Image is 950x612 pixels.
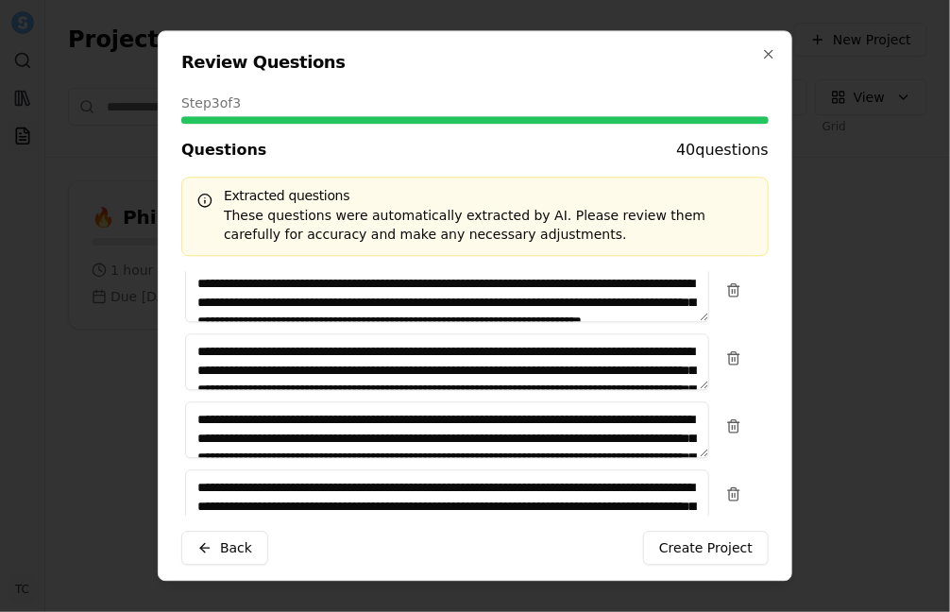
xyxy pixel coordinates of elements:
[220,539,252,558] span: Back
[181,532,268,566] button: Back
[643,532,769,566] button: Create Project
[676,139,769,161] span: 40 questions
[181,93,241,112] span: Step 3 of 3
[181,139,266,161] span: Questions
[197,189,753,202] h5: Extracted questions
[197,206,753,244] div: These questions were automatically extracted by AI. Please review them carefully for accuracy and...
[659,539,753,558] span: Create Project
[181,54,769,71] h2: Review Questions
